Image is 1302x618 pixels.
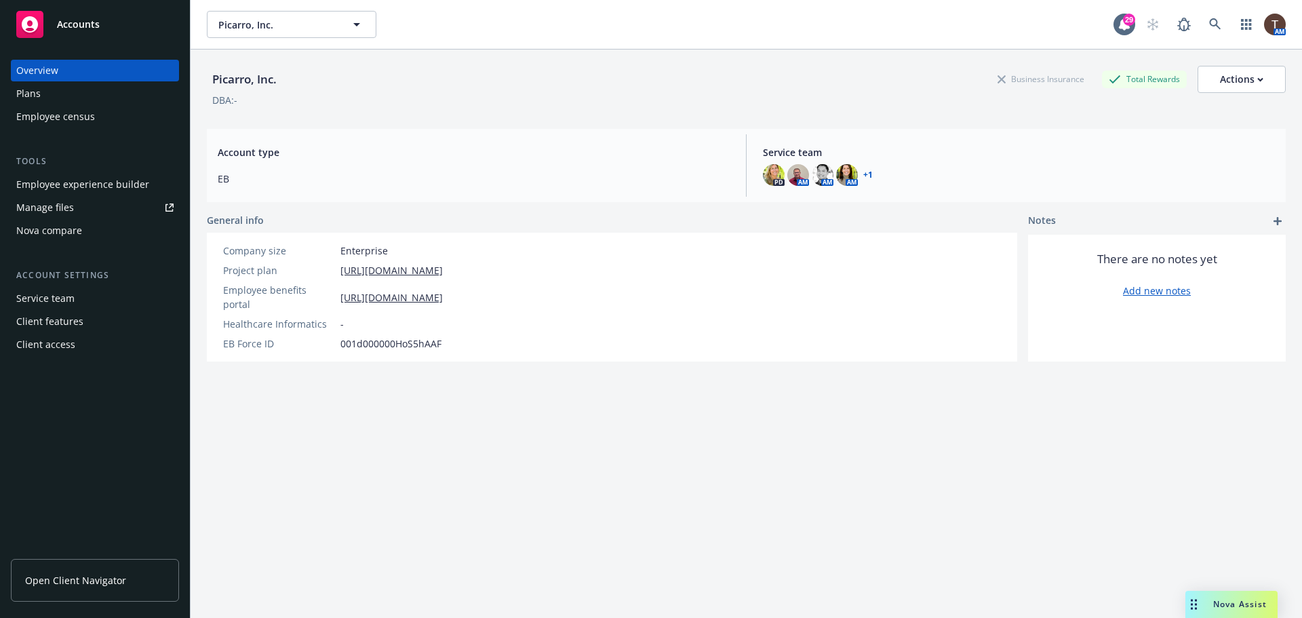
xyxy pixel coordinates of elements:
[218,18,336,32] span: Picarro, Inc.
[16,334,75,355] div: Client access
[207,213,264,227] span: General info
[11,269,179,282] div: Account settings
[763,145,1275,159] span: Service team
[1028,213,1056,229] span: Notes
[223,336,335,351] div: EB Force ID
[57,19,100,30] span: Accounts
[207,71,282,88] div: Picarro, Inc.
[11,60,179,81] a: Overview
[11,174,179,195] a: Employee experience builder
[218,172,730,186] span: EB
[1097,251,1217,267] span: There are no notes yet
[1123,284,1191,298] a: Add new notes
[1102,71,1187,88] div: Total Rewards
[16,83,41,104] div: Plans
[11,288,179,309] a: Service team
[11,197,179,218] a: Manage files
[340,317,344,331] span: -
[340,244,388,258] span: Enterprise
[223,244,335,258] div: Company size
[11,220,179,242] a: Nova compare
[836,164,858,186] img: photo
[11,5,179,43] a: Accounts
[812,164,833,186] img: photo
[11,155,179,168] div: Tools
[991,71,1091,88] div: Business Insurance
[763,164,785,186] img: photo
[1220,66,1263,92] div: Actions
[1202,11,1229,38] a: Search
[16,60,58,81] div: Overview
[1198,66,1286,93] button: Actions
[1269,213,1286,229] a: add
[16,311,83,332] div: Client features
[223,283,335,311] div: Employee benefits portal
[787,164,809,186] img: photo
[1213,598,1267,610] span: Nova Assist
[340,290,443,305] a: [URL][DOMAIN_NAME]
[207,11,376,38] button: Picarro, Inc.
[212,93,237,107] div: DBA: -
[1233,11,1260,38] a: Switch app
[1123,14,1135,26] div: 29
[11,83,179,104] a: Plans
[25,573,126,587] span: Open Client Navigator
[16,174,149,195] div: Employee experience builder
[340,263,443,277] a: [URL][DOMAIN_NAME]
[1170,11,1198,38] a: Report a Bug
[1139,11,1166,38] a: Start snowing
[1264,14,1286,35] img: photo
[223,263,335,277] div: Project plan
[16,220,82,242] div: Nova compare
[1185,591,1278,618] button: Nova Assist
[863,171,873,179] a: +1
[11,106,179,128] a: Employee census
[16,106,95,128] div: Employee census
[16,197,74,218] div: Manage files
[11,334,179,355] a: Client access
[11,311,179,332] a: Client features
[340,336,441,351] span: 001d000000HoS5hAAF
[223,317,335,331] div: Healthcare Informatics
[16,288,75,309] div: Service team
[218,145,730,159] span: Account type
[1185,591,1202,618] div: Drag to move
